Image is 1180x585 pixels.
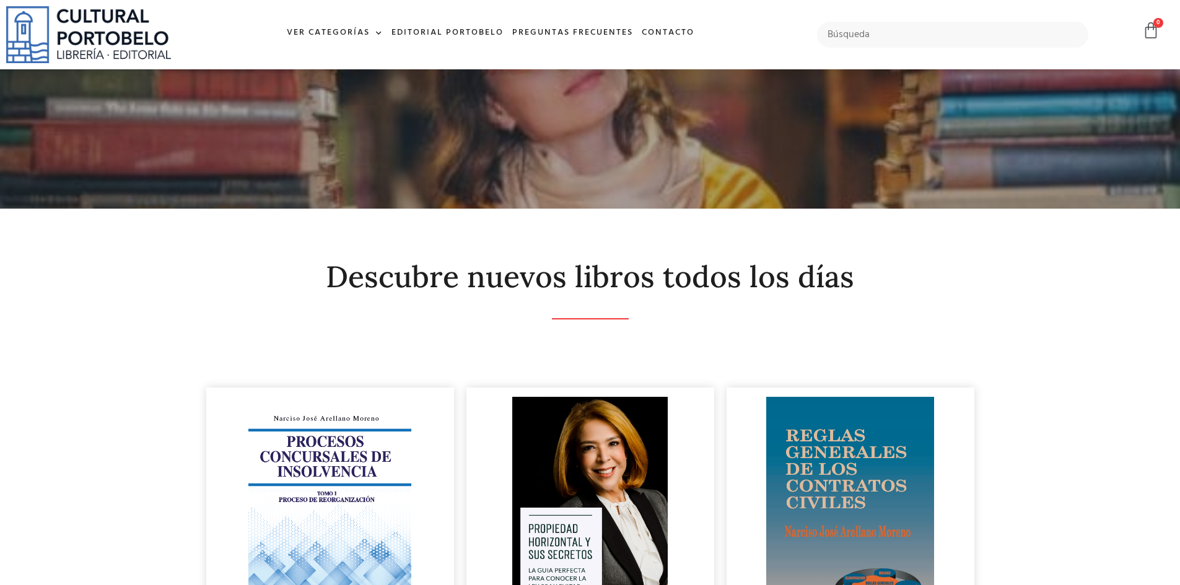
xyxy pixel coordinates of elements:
input: Búsqueda [817,22,1089,48]
a: Ver Categorías [282,20,387,46]
a: Editorial Portobelo [387,20,508,46]
span: 0 [1153,18,1163,28]
a: Contacto [637,20,699,46]
a: 0 [1142,22,1160,40]
h2: Descubre nuevos libros todos los días [206,261,974,293]
a: Preguntas frecuentes [508,20,637,46]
